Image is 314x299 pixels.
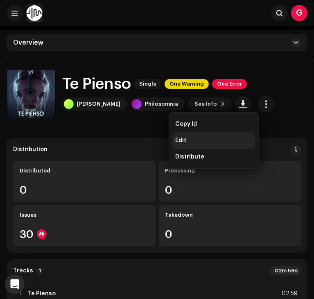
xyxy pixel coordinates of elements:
[13,149,128,254] div: Hello, I've returned the release 'Te Pienso' 3047289, please can you review the audio and remove ...
[13,146,47,153] div: Distribution
[20,168,149,174] div: Distributed
[13,267,33,274] strong: Tracks
[36,267,44,274] p-badge: 1
[165,168,295,174] div: Processing
[77,101,120,107] div: [PERSON_NAME]
[7,126,157,145] div: O/H Jessica λέει…
[7,29,157,101] div: O/H Jessica λέει…
[7,144,157,265] div: O/H Jessica λέει…
[52,236,59,243] button: Start recording
[194,96,217,112] span: See Info
[63,101,157,119] div: definetely helps, thank you!
[280,289,298,299] div: 02:59
[62,75,131,93] h1: Te Pienso
[40,4,93,10] h1: [PERSON_NAME]
[165,212,295,218] div: Takedown
[7,144,134,258] div: Hello,I've returned the release 'Te Pienso' 3047289, please can you review the audio and remove t...
[291,5,307,21] div: G
[140,233,154,246] button: Αποστολή μηνύματος…
[26,236,32,243] button: Επιλογή Emoji
[7,126,65,144] div: you're welcome
[145,101,178,107] div: Philosomnia
[39,236,45,243] button: Επιλογή Gif
[20,212,149,218] div: Issues
[176,121,197,127] span: Copy Id
[13,34,128,90] div: That's okay, we can get the incorrect one removed from the dashboard You should be able to edit r...
[40,10,120,18] p: Ενεργός τα τελευταία 15 λεπ.
[13,39,43,46] span: Overview
[5,274,25,294] iframe: Intercom live chat
[70,106,151,114] div: definetely helps, thank you!
[5,3,21,19] button: go back
[7,69,56,118] img: 4a212639-5fb7-488d-8f41-ab833f66f380
[7,219,157,233] textarea: Μήνυμα...
[134,79,161,89] span: Single
[176,137,187,144] span: Edit
[28,290,56,297] strong: Te Pienso
[13,236,19,243] button: Αποστολή συνημμένου
[26,5,43,21] img: 0f74c21f-6d1c-4dbc-9196-dbddad53419e
[128,3,144,19] button: Αρχική
[188,97,232,111] button: See Info
[7,29,134,95] div: That's okay, we can get the incorrect one removed from the dashboardYou should be able to edit re...
[165,79,209,89] span: One Warning
[176,154,205,160] span: Distribute
[23,5,36,18] img: Profile image for Jessica
[13,131,59,139] div: you're welcome
[144,3,158,18] div: Κλείσιμο
[270,266,301,276] div: 02m 59s
[7,101,157,126] div: O/H Giorgio λέει…
[212,79,247,89] span: One Error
